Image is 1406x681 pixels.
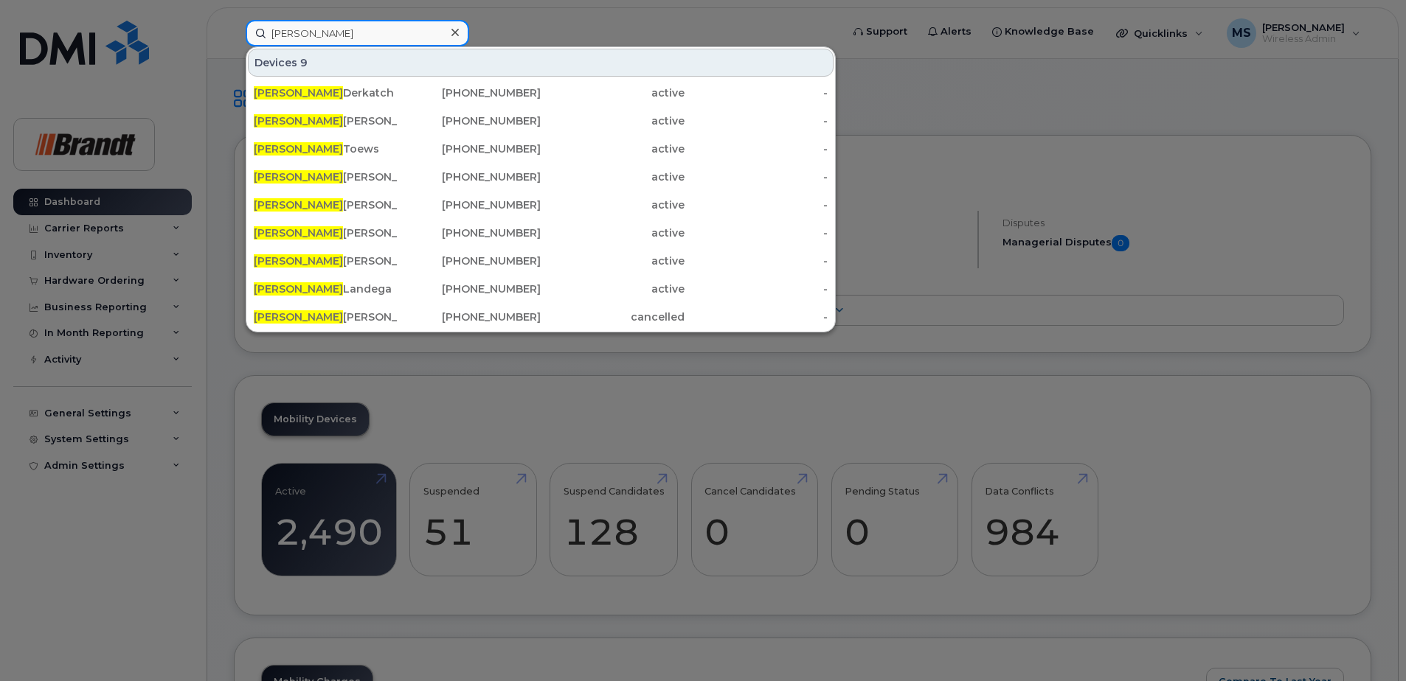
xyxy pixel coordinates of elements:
div: active [541,254,685,268]
div: [PHONE_NUMBER] [398,198,541,212]
div: Toews [254,142,398,156]
div: [PHONE_NUMBER] [398,282,541,296]
span: [PERSON_NAME] [254,198,343,212]
div: active [541,142,685,156]
div: Devices [248,49,834,77]
span: 9 [300,55,308,70]
a: [PERSON_NAME][PERSON_NAME][PHONE_NUMBER]active- [248,248,834,274]
div: [PERSON_NAME] [254,198,398,212]
div: Derkatch [254,85,398,100]
div: [PERSON_NAME] [254,310,398,324]
span: [PERSON_NAME] [254,170,343,184]
div: [PHONE_NUMBER] [398,113,541,128]
span: [PERSON_NAME] [254,86,343,99]
div: [PHONE_NUMBER] [398,85,541,100]
a: [PERSON_NAME][PERSON_NAME][PHONE_NUMBER]active- [248,192,834,218]
span: [PERSON_NAME] [254,282,343,296]
a: [PERSON_NAME]Derkatch[PHONE_NUMBER]active- [248,80,834,106]
span: [PERSON_NAME] [254,254,343,268]
div: active [541,226,685,240]
div: [PHONE_NUMBER] [398,226,541,240]
div: [PHONE_NUMBER] [398,254,541,268]
span: [PERSON_NAME] [254,114,343,128]
div: - [685,170,828,184]
div: active [541,282,685,296]
div: active [541,113,685,128]
div: [PERSON_NAME] [254,113,398,128]
div: - [685,282,828,296]
a: [PERSON_NAME][PERSON_NAME][PHONE_NUMBER]active- [248,108,834,134]
div: active [541,85,685,100]
div: [PERSON_NAME] [254,226,398,240]
div: - [685,142,828,156]
a: [PERSON_NAME]Landega[PHONE_NUMBER]active- [248,276,834,302]
div: Landega [254,282,398,296]
div: - [685,226,828,240]
span: [PERSON_NAME] [254,142,343,156]
a: [PERSON_NAME][PERSON_NAME][PHONE_NUMBER]active- [248,164,834,190]
span: [PERSON_NAME] [254,310,343,324]
span: [PERSON_NAME] [254,226,343,240]
div: cancelled [541,310,685,324]
div: [PHONE_NUMBER] [398,142,541,156]
div: - [685,113,828,128]
div: [PERSON_NAME] [254,170,398,184]
div: - [685,254,828,268]
div: active [541,198,685,212]
div: [PERSON_NAME] [254,254,398,268]
div: - [685,198,828,212]
div: - [685,310,828,324]
div: [PHONE_NUMBER] [398,170,541,184]
div: - [685,85,828,100]
a: [PERSON_NAME][PERSON_NAME][PHONE_NUMBER]cancelled- [248,304,834,330]
a: [PERSON_NAME]Toews[PHONE_NUMBER]active- [248,136,834,162]
div: [PHONE_NUMBER] [398,310,541,324]
div: active [541,170,685,184]
a: [PERSON_NAME][PERSON_NAME][PHONE_NUMBER]active- [248,220,834,246]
